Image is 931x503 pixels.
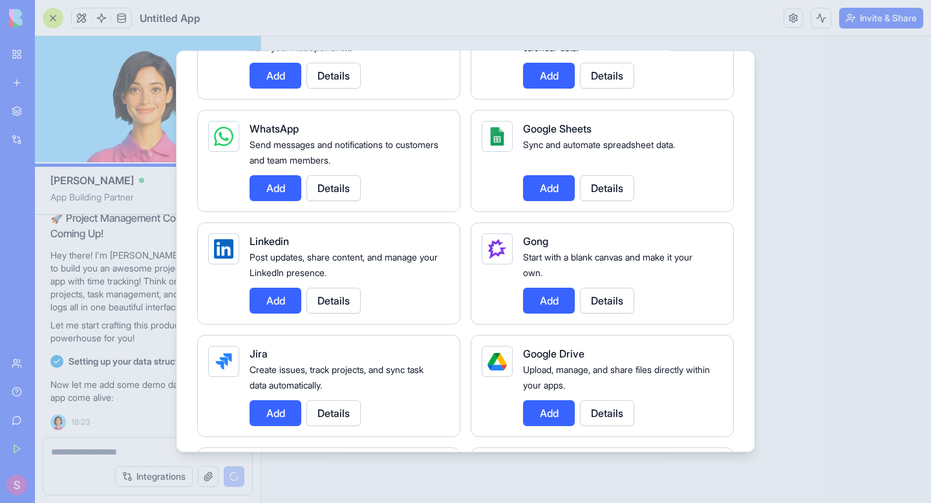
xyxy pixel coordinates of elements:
[306,400,361,426] button: Details
[306,288,361,314] button: Details
[523,175,575,201] button: Add
[250,27,425,53] span: Manage contacts, deals, and marketing data from your HubSpot CRM.
[580,63,634,89] button: Details
[523,235,548,248] span: Gong
[580,175,634,201] button: Details
[250,63,301,89] button: Add
[580,288,634,314] button: Details
[306,63,361,89] button: Details
[523,400,575,426] button: Add
[523,364,710,391] span: Upload, manage, and share files directly within your apps.
[250,288,301,314] button: Add
[250,400,301,426] button: Add
[523,139,675,150] span: Sync and automate spreadsheet data.
[250,235,289,248] span: Linkedin
[580,400,634,426] button: Details
[306,175,361,201] button: Details
[523,347,584,360] span: Google Drive
[250,347,268,360] span: Jira
[523,27,691,53] span: Create events, check availability, and sync calendar data.
[250,364,423,391] span: Create issues, track projects, and sync task data automatically.
[250,175,301,201] button: Add
[250,122,299,135] span: WhatsApp
[523,63,575,89] button: Add
[523,122,592,135] span: Google Sheets
[250,139,438,166] span: Send messages and notifications to customers and team members.
[250,251,438,278] span: Post updates, share content, and manage your LinkedIn presence.
[523,251,692,278] span: Start with a blank canvas and make it your own.
[523,288,575,314] button: Add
